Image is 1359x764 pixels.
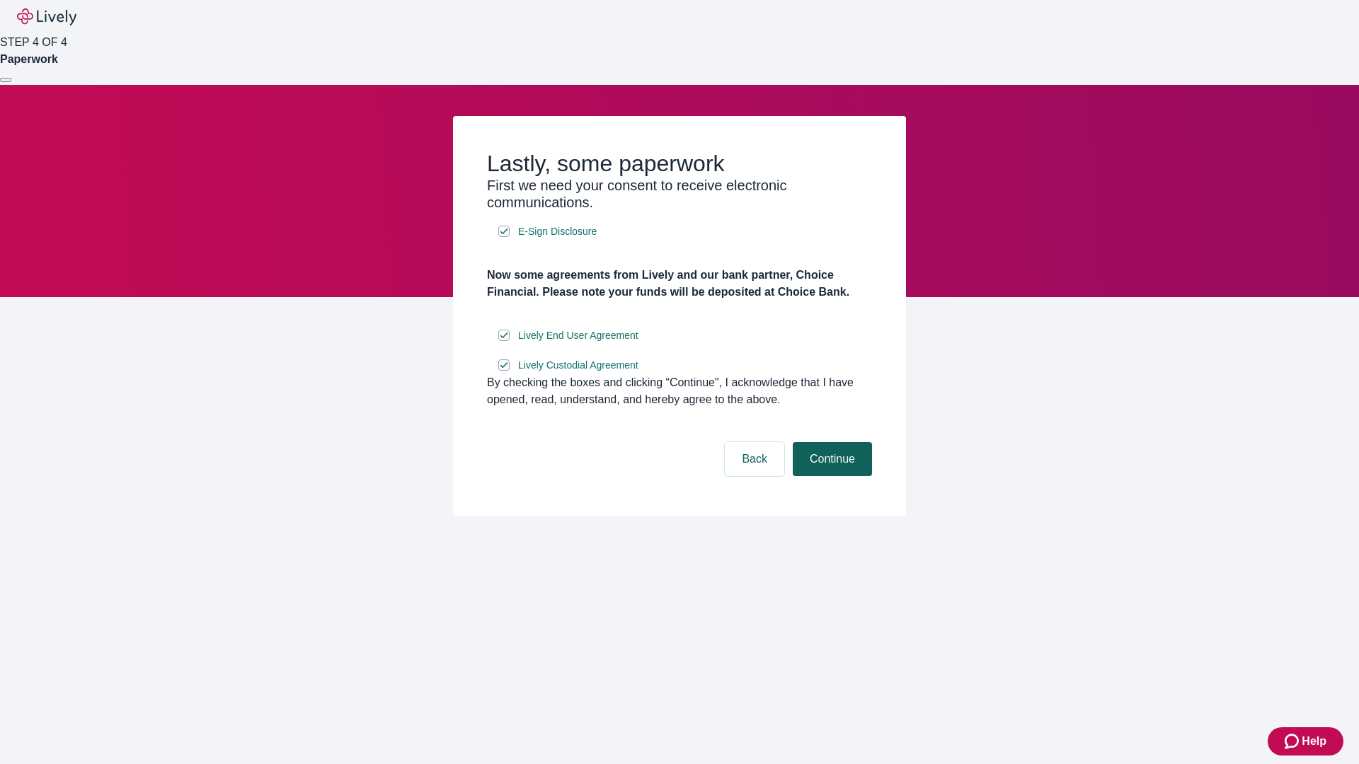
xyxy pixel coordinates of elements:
span: Help [1302,733,1326,750]
h2: Lastly, some paperwork [487,150,872,177]
img: Lively [17,8,76,25]
div: By checking the boxes and clicking “Continue", I acknowledge that I have opened, read, understand... [487,374,872,408]
h4: Now some agreements from Lively and our bank partner, Choice Financial. Please note your funds wi... [487,267,872,301]
span: Lively End User Agreement [518,328,638,343]
span: Lively Custodial Agreement [518,358,638,373]
h3: First we need your consent to receive electronic communications. [487,177,872,211]
svg: Zendesk support icon [1285,733,1302,750]
span: E-Sign Disclosure [518,224,597,239]
a: e-sign disclosure document [515,223,600,241]
button: Continue [793,442,872,476]
a: e-sign disclosure document [515,327,641,345]
a: e-sign disclosure document [515,357,641,374]
button: Back [725,442,784,476]
button: Zendesk support iconHelp [1268,727,1343,756]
